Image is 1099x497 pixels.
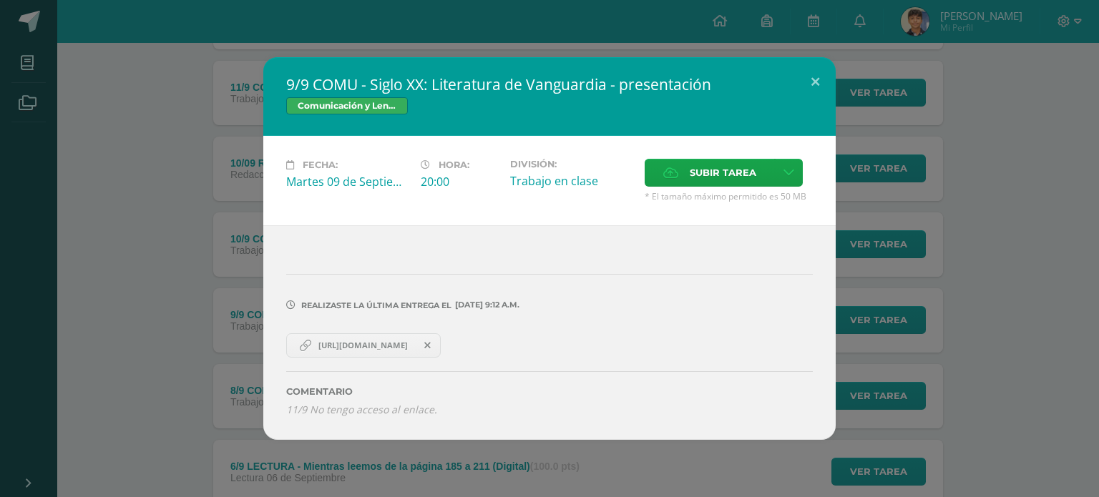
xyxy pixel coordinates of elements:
[303,159,338,170] span: Fecha:
[286,333,441,358] a: [URL][DOMAIN_NAME]
[795,57,836,106] button: Close (Esc)
[286,74,813,94] h2: 9/9 COMU - Siglo XX: Literatura de Vanguardia - presentación
[286,386,813,397] label: Comentario
[439,159,469,170] span: Hora:
[645,190,813,202] span: * El tamaño máximo permitido es 50 MB
[301,300,451,310] span: Realizaste la última entrega el
[421,174,499,190] div: 20:00
[690,159,756,186] span: Subir tarea
[286,403,437,416] i: 11/9 No tengo acceso al enlace.
[510,159,633,169] label: División:
[510,173,633,189] div: Trabajo en clase
[286,174,409,190] div: Martes 09 de Septiembre
[416,338,440,353] span: Remover entrega
[311,340,415,351] span: [URL][DOMAIN_NAME]
[286,97,408,114] span: Comunicación y Lenguaje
